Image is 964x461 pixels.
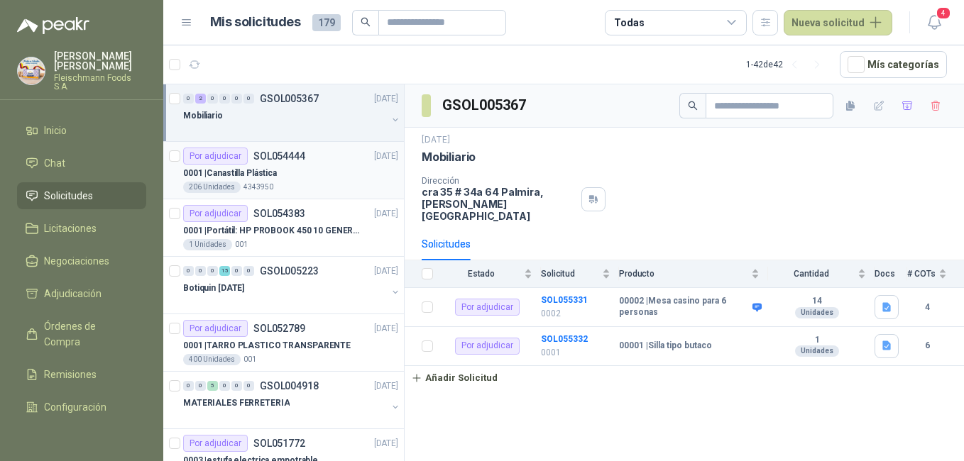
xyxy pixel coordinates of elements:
p: Botiquin [DATE] [183,282,244,295]
div: Por adjudicar [455,299,520,316]
a: Licitaciones [17,215,146,242]
div: Por adjudicar [183,435,248,452]
p: GSOL005223 [260,266,319,276]
a: SOL055332 [541,334,588,344]
span: Producto [619,269,748,279]
div: 0 [183,266,194,276]
div: Unidades [795,345,839,357]
p: 0002 [541,307,610,321]
a: 0 0 5 0 0 0 GSOL004918[DATE] MATERIALES FERRETERIA [183,377,401,423]
div: 0 [231,94,242,104]
p: [DATE] [374,207,398,221]
div: 5 [207,381,218,391]
p: Mobiliario [183,109,223,123]
p: [DATE] [374,265,398,278]
span: Chat [44,155,65,171]
p: Mobiliario [422,150,476,165]
b: 4 [907,301,947,314]
span: Adjudicación [44,286,102,301]
b: 14 [768,296,866,307]
div: 15 [219,266,230,276]
span: Remisiones [44,367,97,382]
b: 6 [907,339,947,352]
a: Solicitudes [17,182,146,209]
div: 0 [207,94,218,104]
span: Solicitud [541,269,599,279]
div: 0 [243,266,254,276]
b: 00002 | Mesa casino para 6 personas [619,296,749,318]
h1: Mis solicitudes [210,12,301,33]
th: Docs [875,260,907,288]
span: Licitaciones [44,221,97,236]
p: GSOL005367 [260,94,319,104]
p: GSOL004918 [260,381,319,391]
div: Por adjudicar [183,148,248,165]
a: Añadir Solicitud [405,366,964,390]
a: Por adjudicarSOL052789[DATE] 0001 |TARRO PLASTICO TRANSPARENTE400 Unidades001 [163,314,404,372]
img: Logo peakr [17,17,89,34]
a: 0 0 0 15 0 0 GSOL005223[DATE] Botiquin [DATE] [183,262,401,308]
a: Manuales y ayuda [17,426,146,453]
a: Órdenes de Compra [17,313,146,355]
th: Estado [442,260,541,288]
div: Por adjudicar [183,320,248,337]
div: 206 Unidades [183,182,241,193]
a: 0 2 0 0 0 0 GSOL005367[DATE] Mobiliario [183,90,401,135]
span: 4 [936,6,951,20]
span: search [361,17,371,27]
p: 0001 | Portátil: HP PROBOOK 450 10 GENERACIÓN PROCESADOR INTEL CORE i7 [183,224,360,238]
p: cra 35 # 34a 64 Palmira , [PERSON_NAME][GEOGRAPHIC_DATA] [422,186,576,222]
div: 0 [183,94,194,104]
div: 0 [219,381,230,391]
div: Unidades [795,307,839,318]
p: [DATE] [422,133,450,147]
p: [DATE] [374,322,398,335]
div: Por adjudicar [455,338,520,355]
div: Por adjudicar [183,205,248,222]
div: 0 [243,381,254,391]
a: Por adjudicarSOL054444[DATE] 0001 |Canastilla Plástica206 Unidades4343950 [163,142,404,199]
button: Nueva solicitud [784,10,892,35]
button: Añadir Solicitud [405,366,504,390]
div: 0 [207,266,218,276]
span: Cantidad [768,269,855,279]
p: Fleischmann Foods S.A. [54,74,146,91]
span: Configuración [44,399,106,415]
div: 1 Unidades [183,239,232,250]
th: Producto [619,260,768,288]
span: Órdenes de Compra [44,318,133,350]
a: Configuración [17,394,146,421]
div: 0 [243,94,254,104]
a: Adjudicación [17,280,146,307]
div: 0 [219,94,230,104]
p: [PERSON_NAME] [PERSON_NAME] [54,51,146,71]
p: SOL054444 [253,151,305,161]
span: Solicitudes [44,188,93,204]
p: [DATE] [374,379,398,393]
th: # COTs [907,260,964,288]
p: 4343950 [243,182,273,193]
div: Todas [614,15,644,30]
div: 400 Unidades [183,354,241,365]
th: Cantidad [768,260,875,288]
div: 0 [195,266,206,276]
p: [DATE] [374,92,398,106]
span: search [688,101,698,111]
span: Inicio [44,123,67,138]
div: 2 [195,94,206,104]
div: 0 [183,381,194,391]
span: Estado [442,269,521,279]
p: 0001 | TARRO PLASTICO TRANSPARENTE [183,339,351,352]
p: [DATE] [374,437,398,450]
div: 0 [195,381,206,391]
div: Solicitudes [422,236,471,252]
p: Dirección [422,176,576,186]
img: Company Logo [18,57,45,84]
p: SOL051772 [253,438,305,448]
a: Por adjudicarSOL054383[DATE] 0001 |Portátil: HP PROBOOK 450 10 GENERACIÓN PROCESADOR INTEL CORE i... [163,199,404,257]
b: 00001 | Silla tipo butaco [619,340,712,352]
h3: GSOL005367 [442,94,528,116]
span: Negociaciones [44,253,109,269]
p: 0001 | Canastilla Plástica [183,167,277,180]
